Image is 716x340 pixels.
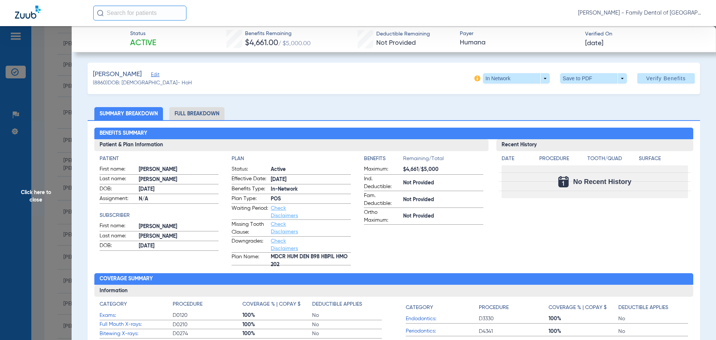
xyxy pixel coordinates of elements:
span: $4,661.00 [245,39,278,47]
span: Downgrades: [232,237,268,252]
app-breakdown-title: Tooth/Quad [587,155,637,165]
span: Verified On [585,30,704,38]
span: [DATE] [271,176,351,184]
span: [PERSON_NAME] [139,223,219,231]
span: D4341 [479,328,549,335]
img: Search Icon [97,10,104,16]
span: DOB: [100,185,136,194]
app-breakdown-title: Deductible Applies [312,300,382,311]
app-breakdown-title: Procedure [539,155,585,165]
input: Search for patients [93,6,186,21]
h4: Procedure [479,304,509,312]
h4: Coverage % | Copay $ [242,300,301,308]
span: Plan Type: [232,195,268,204]
span: [PERSON_NAME] [139,176,219,184]
h4: Category [100,300,127,308]
span: Effective Date: [232,175,268,184]
span: 100% [549,315,618,322]
app-breakdown-title: Category [100,300,173,311]
span: Endodontics: [406,315,479,323]
span: Not Provided [403,212,483,220]
app-breakdown-title: Coverage % | Copay $ [242,300,312,311]
h3: Recent History [496,139,694,151]
h3: Information [94,285,694,297]
h4: Date [502,155,533,163]
span: Verify Benefits [646,75,686,81]
span: [DATE] [139,185,219,193]
span: Active [130,38,156,49]
a: Check Disclaimers [271,206,298,218]
span: Maximum: [364,165,401,174]
span: Last name: [100,232,136,241]
app-breakdown-title: Procedure [479,300,549,314]
span: Ortho Maximum: [364,209,401,224]
span: (8860) DOB: [DEMOGRAPHIC_DATA] - HoH [93,79,192,87]
app-breakdown-title: Coverage % | Copay $ [549,300,618,314]
span: [DATE] [585,39,603,48]
span: No [312,321,382,328]
span: No [312,312,382,319]
span: Benefits Remaining [245,30,311,38]
span: Edit [151,72,158,79]
h4: Tooth/Quad [587,155,637,163]
h4: Coverage % | Copay $ [549,304,607,312]
img: info-icon [474,75,480,81]
span: In-Network [271,185,351,193]
span: $4,661/$5,000 [403,166,483,174]
span: Fam. Deductible: [364,192,401,208]
h2: Benefits Summary [94,128,694,140]
li: Full Breakdown [169,107,224,120]
span: D3330 [479,315,549,322]
h4: Subscriber [100,212,219,219]
span: 100% [242,312,312,319]
span: First name: [100,165,136,174]
h3: Patient & Plan Information [94,139,489,151]
span: First name: [100,222,136,231]
h2: Coverage Summary [94,273,694,285]
span: Deductible Remaining [376,30,430,38]
h4: Procedure [539,155,585,163]
h4: Surface [639,155,688,163]
span: [PERSON_NAME] [93,70,142,79]
img: Zuub Logo [15,6,41,19]
span: No [312,330,382,337]
span: Exams: [100,312,173,319]
span: Full Mouth X-rays: [100,321,173,328]
span: Not Provided [376,40,416,46]
h4: Category [406,304,433,312]
span: Assignment: [100,195,136,204]
span: D0210 [173,321,242,328]
span: 100% [242,321,312,328]
span: No Recent History [573,178,631,185]
span: Missing Tooth Clause: [232,221,268,236]
app-breakdown-title: Date [502,155,533,165]
app-breakdown-title: Deductible Applies [618,300,688,314]
span: Benefits Type: [232,185,268,194]
span: Active [271,166,351,174]
span: Plan Name: [232,253,268,265]
span: DOB: [100,242,136,251]
span: POS [271,195,351,203]
span: Remaining/Total [403,155,483,165]
app-breakdown-title: Procedure [173,300,242,311]
button: Verify Benefits [637,73,695,84]
a: Check Disclaimers [271,222,298,234]
span: / $5,000.00 [278,41,311,47]
span: No [618,315,688,322]
img: Calendar [558,176,569,187]
span: Status: [232,165,268,174]
h4: Plan [232,155,351,163]
app-breakdown-title: Benefits [364,155,403,165]
span: Not Provided [403,196,483,204]
li: Summary Breakdown [94,107,163,120]
span: [PERSON_NAME] - Family Dental of [GEOGRAPHIC_DATA] [578,9,701,17]
button: Save to PDF [560,73,627,84]
span: Waiting Period: [232,205,268,219]
span: Status [130,30,156,38]
h4: Patient [100,155,219,163]
h4: Procedure [173,300,202,308]
span: 100% [242,330,312,337]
